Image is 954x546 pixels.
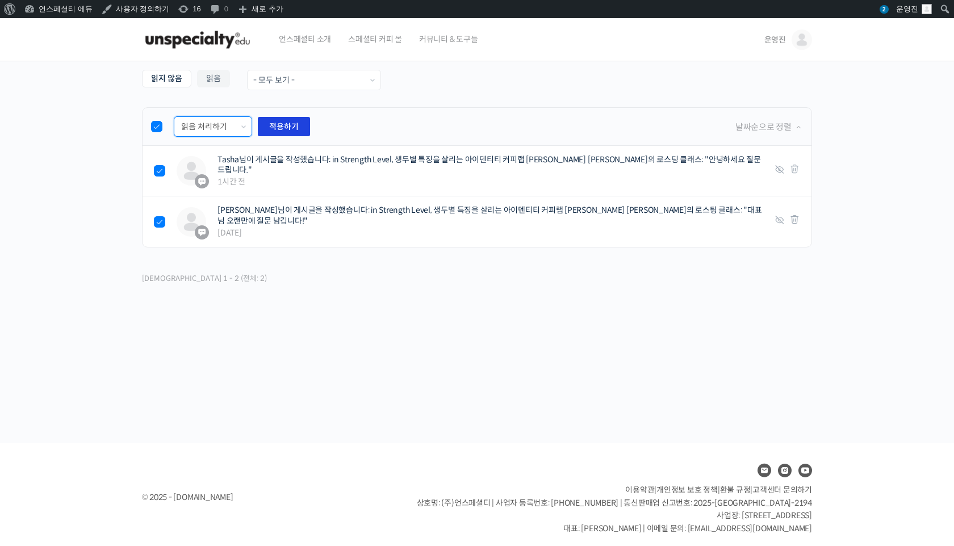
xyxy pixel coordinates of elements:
span: 운영진 [764,35,786,45]
a: 대화 [75,360,147,388]
a: 이용약관 [625,485,654,495]
nav: Sub Menu [142,70,230,90]
div: 날짜순으로 정렬 [735,119,803,135]
span: 스페셜티 커피 몰 [348,18,402,61]
a: 운영진 [764,18,812,61]
a: 홈 [3,360,75,388]
a: Tasha님이 게시글을 작성했습니다: in Strength Level, 생두별 특징을 살리는 아이덴티티 커피랩 [PERSON_NAME] [PERSON_NAME]의 로스팅 클래... [217,154,761,175]
span: 홈 [36,377,43,386]
span: 2 [880,5,889,14]
span: 설정 [175,377,189,386]
img: 프로필 사진 [177,207,206,237]
a: 커뮤니티 & 도구들 [413,18,484,61]
a: [PERSON_NAME]님이 게시글을 작성했습니다: in Strength Level, 생두별 특징을 살리는 아이덴티티 커피랩 [PERSON_NAME] [PERSON_NAME]... [217,205,761,225]
span: 대화 [104,377,118,387]
a: Oldest First [794,119,803,135]
span: [DATE] [217,228,768,238]
span: 고객센터 문의하기 [752,485,812,495]
span: 1시간 전 [217,177,768,187]
span: 언스페셜티 소개 [279,18,331,61]
p: [DEMOGRAPHIC_DATA] 1 - 2 (전체: 2) [142,271,267,286]
input: 적용하기 [258,117,310,136]
p: | | | 상호명: (주)언스페셜티 | 사업자 등록번호: [PHONE_NUMBER] | 통신판매업 신고번호: 2025-[GEOGRAPHIC_DATA]-2194 사업장: [ST... [417,484,812,535]
a: 읽음 [197,70,230,87]
img: 프로필 사진 [177,156,206,186]
a: 언스페셜티 소개 [273,18,337,61]
a: 읽지 않음 [142,70,191,87]
div: | [768,163,800,179]
a: 스페셜티 커피 몰 [342,18,408,61]
a: 개인정보 보호 정책 [656,485,718,495]
div: © 2025 - [DOMAIN_NAME] [142,490,388,505]
div: | [768,214,800,229]
a: 설정 [147,360,218,388]
span: 커뮤니티 & 도구들 [419,18,478,61]
a: 환불 규정 [720,485,751,495]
